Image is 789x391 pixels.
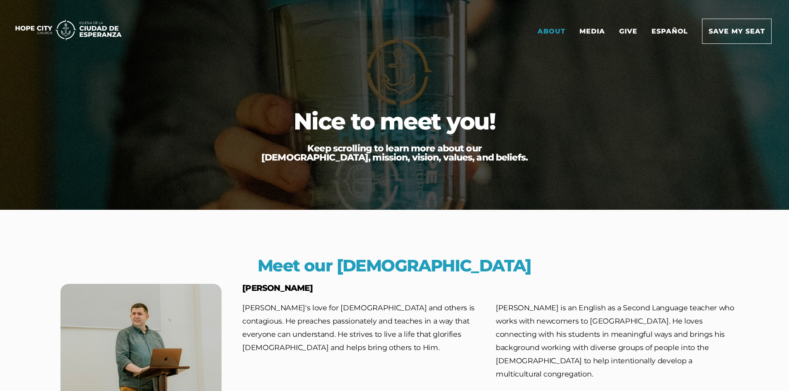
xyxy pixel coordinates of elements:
a: Give [613,19,644,43]
h3: [PERSON_NAME] [242,284,736,292]
a: Save my seat [702,19,772,44]
h1: Nice to meet you! [270,110,519,133]
h2: Meet our [DEMOGRAPHIC_DATA] [21,257,768,274]
div: [PERSON_NAME]'s love for [DEMOGRAPHIC_DATA] and others is contagious. He preaches passionately an... [242,301,483,354]
div: [PERSON_NAME] is an English as a Second Language teacher who works with newcomers to [GEOGRAPHIC_... [496,301,737,381]
img: 11035415_1725x350_500.png [8,18,128,42]
a: About [531,19,572,43]
a: Media [573,19,611,43]
a: Español [645,19,695,43]
h3: Keep scrolling to learn more about our [DEMOGRAPHIC_DATA], mission, vision, values, and beliefs. [260,144,529,162]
